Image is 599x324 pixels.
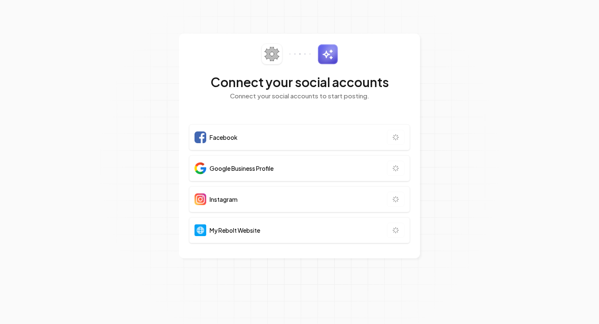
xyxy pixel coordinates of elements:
span: My Rebolt Website [210,226,260,234]
img: Instagram [195,193,206,205]
img: Facebook [195,131,206,143]
span: Google Business Profile [210,164,274,172]
h2: Connect your social accounts [189,75,410,90]
span: Facebook [210,133,238,141]
img: Website [195,224,206,236]
img: connector-dots.svg [289,53,311,55]
img: Google [195,162,206,174]
img: sparkles.svg [317,44,338,64]
span: Instagram [210,195,238,203]
p: Connect your social accounts to start posting. [189,91,410,101]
